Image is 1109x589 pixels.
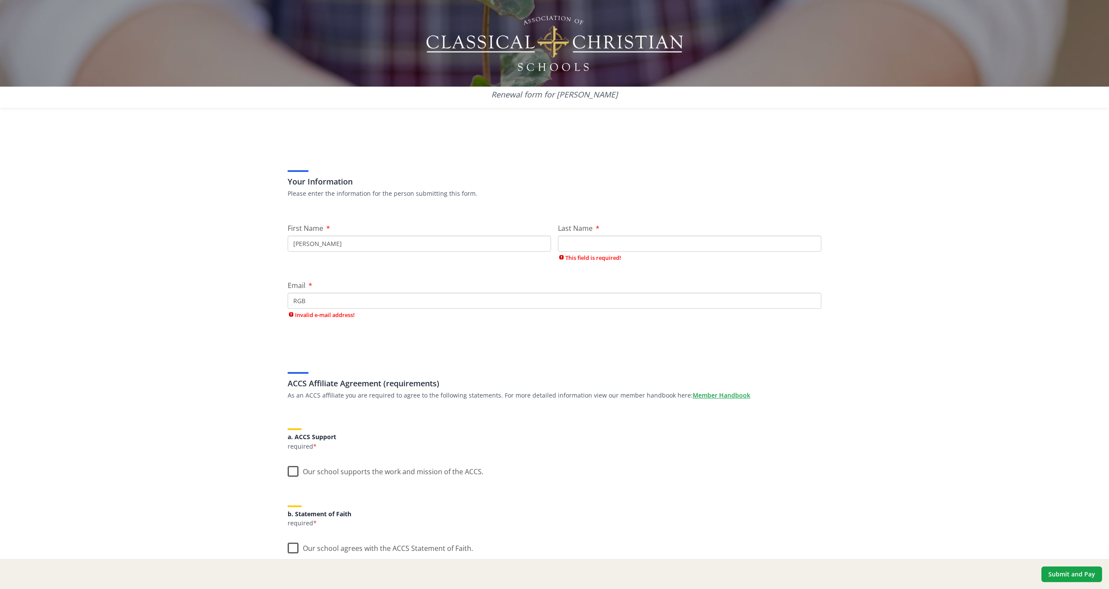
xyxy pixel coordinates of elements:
[288,434,821,440] h5: a. ACCS Support
[425,13,684,74] img: Logo
[558,223,593,233] span: Last Name
[288,511,821,517] h5: b. Statement of Faith
[288,537,473,556] label: Our school agrees with the ACCS Statement of Faith.
[288,519,821,528] p: required
[558,254,821,262] span: This field is required!
[288,175,821,188] h3: Your Information
[288,391,821,400] p: As an ACCS affiliate you are required to agree to the following statements. For more detailed inf...
[288,442,821,451] p: required
[288,281,305,290] span: Email
[288,189,821,198] p: Please enter the information for the person submitting this form.
[288,223,323,233] span: First Name
[288,460,483,479] label: Our school supports the work and mission of the ACCS.
[288,377,821,389] h3: ACCS Affiliate Agreement (requirements)
[693,391,750,400] a: Member Handbook
[288,311,821,319] span: Invalid e-mail address!
[1041,566,1102,582] button: Submit and Pay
